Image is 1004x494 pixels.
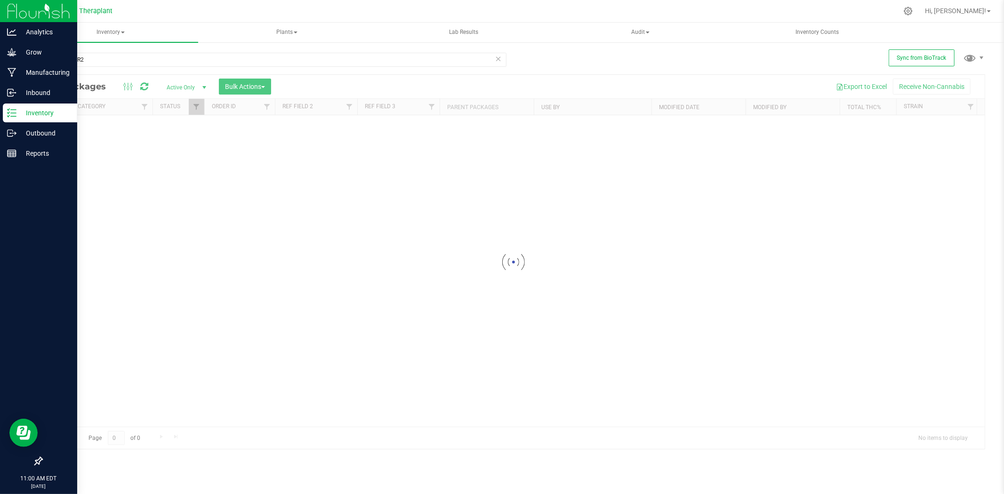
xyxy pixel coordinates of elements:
a: Plants [199,23,375,42]
span: Sync from BioTrack [897,55,947,61]
p: Manufacturing [16,67,73,78]
p: Inventory [16,107,73,119]
p: [DATE] [4,483,73,490]
iframe: Resource center [9,419,38,447]
p: Outbound [16,127,73,139]
p: 11:00 AM EDT [4,474,73,483]
span: Inventory Counts [783,28,851,36]
inline-svg: Analytics [7,27,16,37]
a: Inventory Counts [729,23,905,42]
inline-svg: Inbound [7,88,16,97]
p: Analytics [16,26,73,38]
p: Grow [16,47,73,58]
span: Hi, [PERSON_NAME]! [925,7,986,15]
inline-svg: Reports [7,149,16,158]
span: Plants [200,23,374,42]
button: Sync from BioTrack [889,49,955,66]
inline-svg: Grow [7,48,16,57]
inline-svg: Manufacturing [7,68,16,77]
a: Audit [553,23,728,42]
p: Inbound [16,87,73,98]
div: Manage settings [902,7,914,16]
p: Reports [16,148,73,159]
span: Clear [495,53,502,65]
span: Lab Results [436,28,491,36]
a: Lab Results [376,23,552,42]
inline-svg: Outbound [7,128,16,138]
span: Theraplant [80,7,113,15]
a: Inventory [23,23,198,42]
input: Search Package ID, Item Name, SKU, Lot or Part Number... [41,53,506,67]
inline-svg: Inventory [7,108,16,118]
